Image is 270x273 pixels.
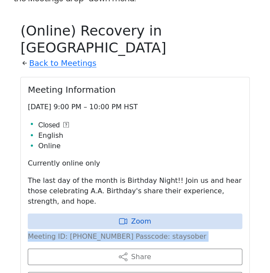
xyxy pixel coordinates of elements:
h2: Meeting Information [28,84,242,94]
h1: (Online) Recovery in [GEOGRAPHIC_DATA] [20,23,250,56]
li: English [38,130,242,140]
p: [DATE] 9:00 PM – 10:00 PM HST [28,101,242,112]
button: Share [28,248,242,265]
p: Currently online only [28,158,242,168]
p: Meeting ID: [PHONE_NUMBER] Passcode: staysober [28,231,242,241]
span: Closed [38,120,60,130]
li: Online [38,140,242,151]
p: The last day of the month is Birthday Night!! Join us and hear those celebrating A.A. Birthday's ... [28,175,242,206]
button: Closed [38,120,69,130]
a: Back to Meetings [29,56,96,70]
a: Zoom [28,213,242,229]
